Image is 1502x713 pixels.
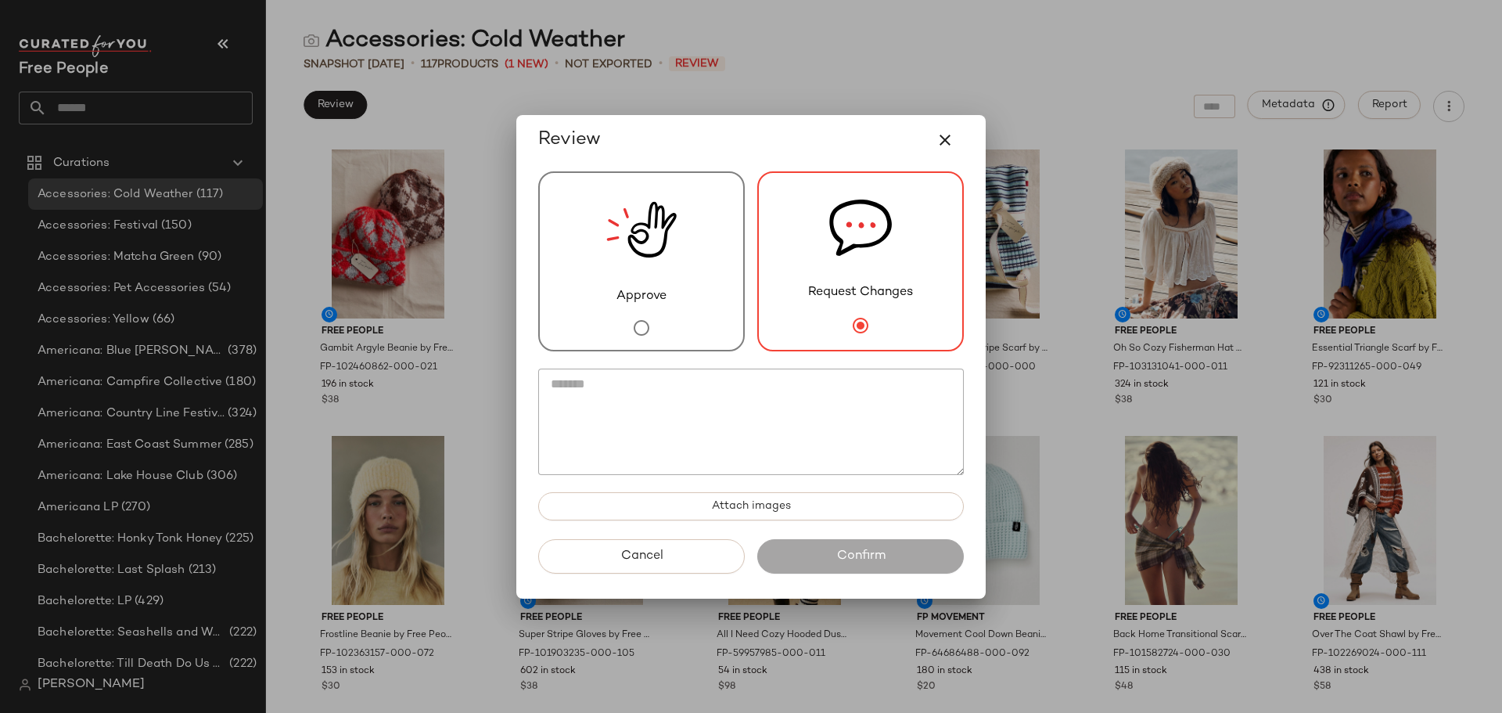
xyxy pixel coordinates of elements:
[808,283,913,302] span: Request Changes
[538,492,964,520] button: Attach images
[606,173,677,287] img: review_new_snapshot.RGmwQ69l.svg
[620,549,663,564] span: Cancel
[616,287,667,306] span: Approve
[538,539,745,574] button: Cancel
[829,173,892,283] img: svg%3e
[538,128,601,153] span: Review
[711,500,791,513] span: Attach images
